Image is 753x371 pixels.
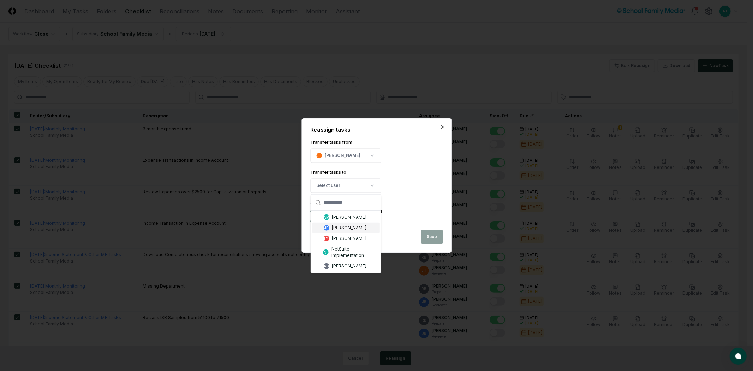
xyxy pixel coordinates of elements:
span: RB [324,263,329,269]
div: NetSuite Implementation [331,246,377,259]
div: [PERSON_NAME] [332,235,366,242]
span: JH [317,153,322,158]
div: [PERSON_NAME] [332,263,366,269]
div: [PERSON_NAME] [332,214,366,220]
button: Select user [310,179,381,193]
div: [PERSON_NAME] [325,153,360,159]
span: NI [324,249,328,255]
label: Transfer tasks to [310,170,346,175]
div: Suggestions [311,211,381,273]
div: [PERSON_NAME] [332,225,366,231]
h2: Reassign tasks [310,127,443,133]
span: AM [323,214,329,220]
span: LY [324,236,328,241]
label: Transfer tasks from [310,140,352,145]
span: JB [324,225,328,230]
